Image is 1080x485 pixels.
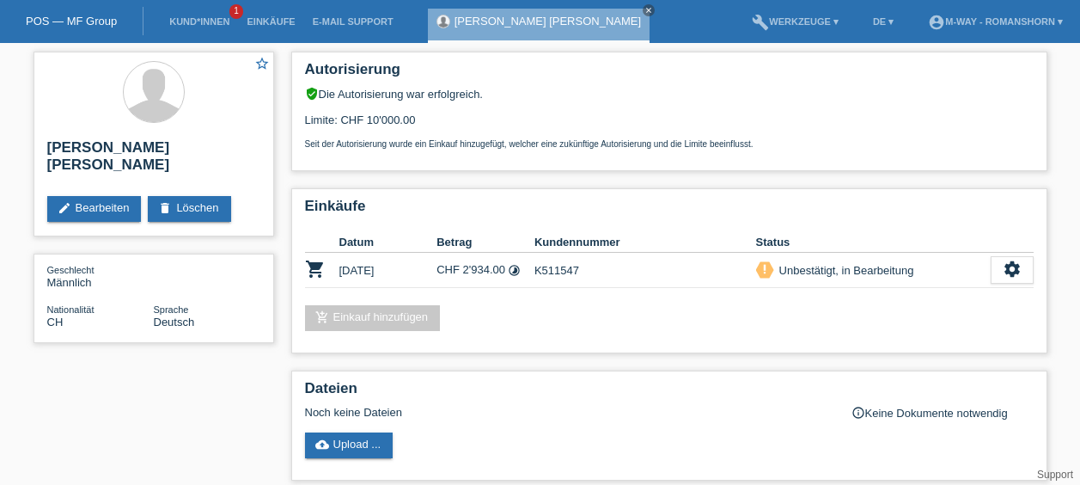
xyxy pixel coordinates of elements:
[928,14,945,31] i: account_circle
[154,304,189,315] span: Sprache
[47,263,154,289] div: Männlich
[752,14,769,31] i: build
[643,4,655,16] a: close
[305,87,319,101] i: verified_user
[1037,469,1073,481] a: Support
[148,196,230,222] a: deleteLöschen
[743,16,847,27] a: buildWerkzeuge ▾
[305,305,441,331] a: add_shopping_cartEinkauf hinzufügen
[305,433,394,458] a: cloud_uploadUpload ...
[1003,260,1022,279] i: settings
[305,61,1034,87] h2: Autorisierung
[47,196,142,222] a: editBearbeiten
[26,15,117,28] a: POS — MF Group
[254,56,270,74] a: star_border
[315,438,329,451] i: cloud_upload
[919,16,1071,27] a: account_circlem-way - Romanshorn ▾
[534,253,756,288] td: K511547
[759,263,771,275] i: priority_high
[774,261,914,279] div: Unbestätigt, in Bearbeitung
[158,201,172,215] i: delete
[305,87,1034,101] div: Die Autorisierung war erfolgreich.
[644,6,653,15] i: close
[238,16,303,27] a: Einkäufe
[756,232,991,253] th: Status
[161,16,238,27] a: Kund*innen
[47,139,260,182] h2: [PERSON_NAME] [PERSON_NAME]
[339,253,437,288] td: [DATE]
[254,56,270,71] i: star_border
[851,406,1034,420] div: Keine Dokumente notwendig
[436,232,534,253] th: Betrag
[864,16,902,27] a: DE ▾
[508,264,521,277] i: Fixe Raten (12 Raten)
[304,16,402,27] a: E-Mail Support
[305,101,1034,149] div: Limite: CHF 10'000.00
[305,139,1034,149] p: Seit der Autorisierung wurde ein Einkauf hinzugefügt, welcher eine zukünftige Autorisierung und d...
[305,259,326,279] i: POSP00027723
[305,380,1034,406] h2: Dateien
[851,406,865,420] i: info_outline
[534,232,756,253] th: Kundennummer
[455,15,641,28] a: [PERSON_NAME] [PERSON_NAME]
[47,304,95,315] span: Nationalität
[47,316,64,328] span: Schweiz
[154,316,195,328] span: Deutsch
[305,406,830,419] div: Noch keine Dateien
[436,253,534,288] td: CHF 2'934.00
[229,4,243,19] span: 1
[315,310,329,324] i: add_shopping_cart
[305,198,1034,224] h2: Einkäufe
[339,232,437,253] th: Datum
[58,201,71,215] i: edit
[47,265,95,275] span: Geschlecht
